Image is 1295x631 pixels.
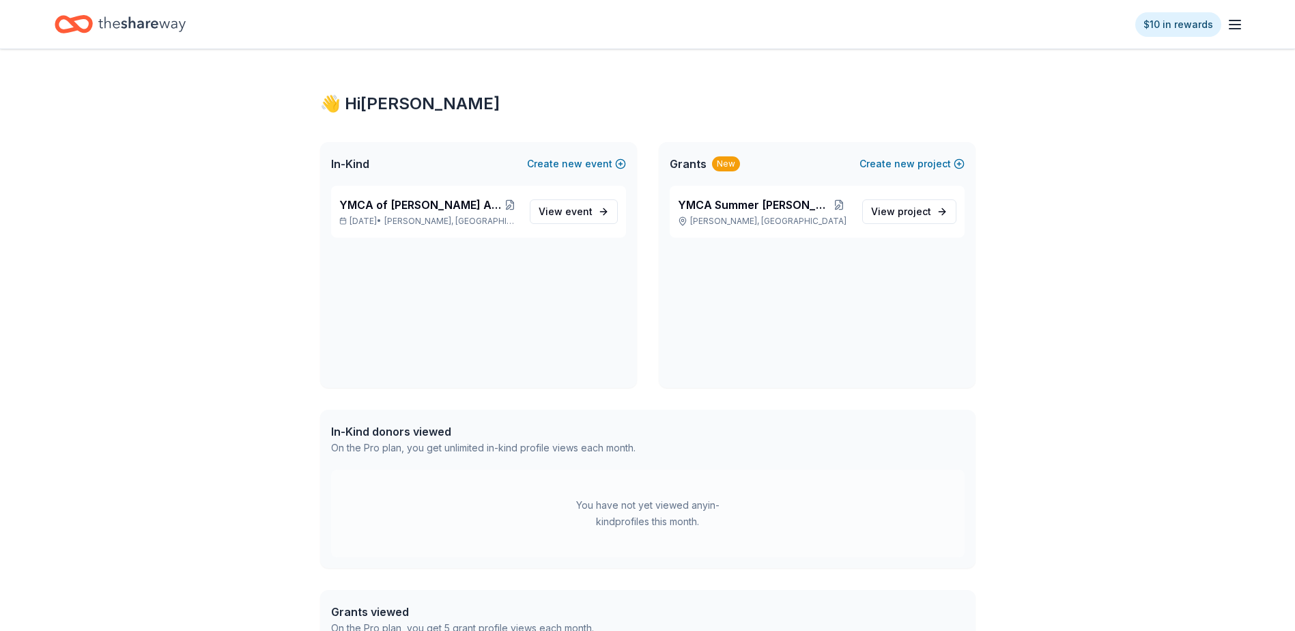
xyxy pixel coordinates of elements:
[565,206,593,217] span: event
[527,156,626,172] button: Createnewevent
[55,8,186,40] a: Home
[320,93,976,115] div: 👋 Hi [PERSON_NAME]
[331,604,594,620] div: Grants viewed
[384,216,518,227] span: [PERSON_NAME], [GEOGRAPHIC_DATA]
[871,204,931,220] span: View
[539,204,593,220] span: View
[331,156,369,172] span: In-Kind
[670,156,707,172] span: Grants
[339,197,502,213] span: YMCA of [PERSON_NAME] Annual Charity Auction
[898,206,931,217] span: project
[1135,12,1221,37] a: $10 in rewards
[894,156,915,172] span: new
[712,156,740,171] div: New
[862,199,956,224] a: View project
[331,423,636,440] div: In-Kind donors viewed
[339,216,519,227] p: [DATE] •
[562,156,582,172] span: new
[530,199,618,224] a: View event
[678,216,851,227] p: [PERSON_NAME], [GEOGRAPHIC_DATA]
[678,197,828,213] span: YMCA Summer [PERSON_NAME]
[859,156,965,172] button: Createnewproject
[563,497,733,530] div: You have not yet viewed any in-kind profiles this month.
[331,440,636,456] div: On the Pro plan, you get unlimited in-kind profile views each month.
